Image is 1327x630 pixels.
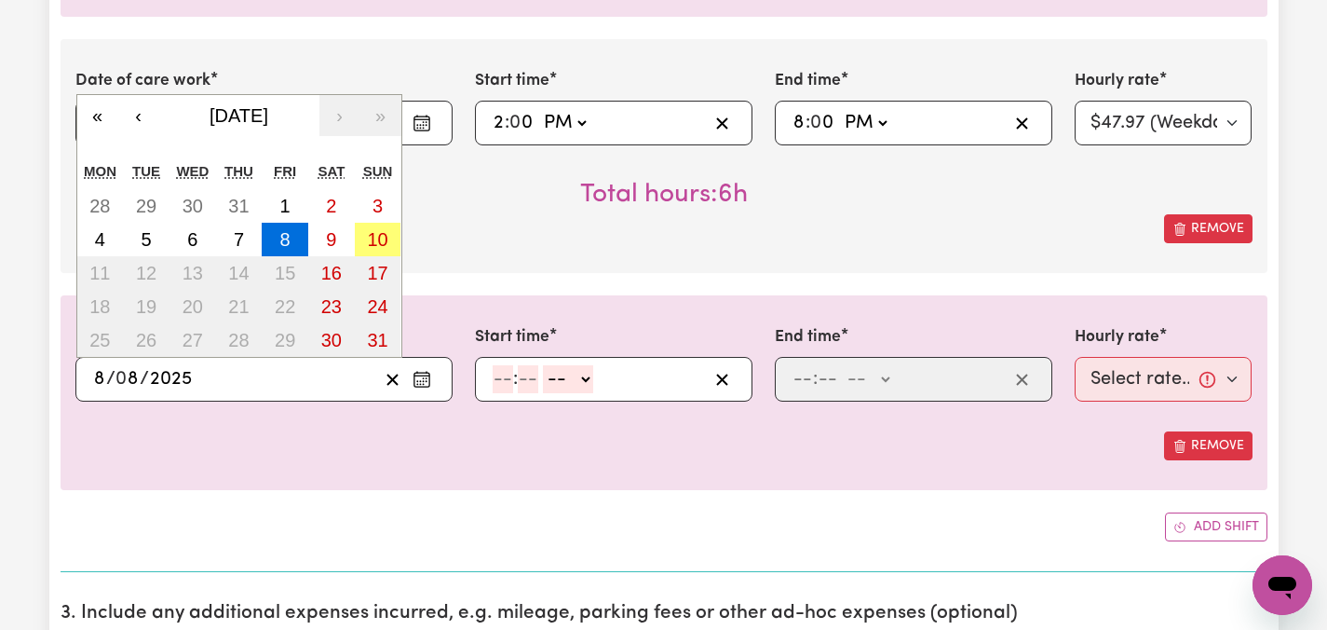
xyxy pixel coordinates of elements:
[811,109,835,137] input: --
[169,323,216,357] button: August 27, 2025
[216,323,263,357] button: August 28, 2025
[818,365,838,393] input: --
[367,296,387,317] abbr: August 24, 2025
[228,330,249,350] abbr: August 28, 2025
[77,290,124,323] button: August 18, 2025
[355,223,401,256] button: August 10, 2025
[321,296,342,317] abbr: August 23, 2025
[367,263,387,283] abbr: August 17, 2025
[308,256,355,290] button: August 16, 2025
[176,163,209,179] abbr: Wednesday
[775,325,841,349] label: End time
[77,223,124,256] button: August 4, 2025
[136,296,156,317] abbr: August 19, 2025
[1164,214,1253,243] button: Remove this shift
[360,95,401,136] button: »
[493,365,513,393] input: --
[89,330,110,350] abbr: August 25, 2025
[262,256,308,290] button: August 15, 2025
[89,263,110,283] abbr: August 11, 2025
[308,290,355,323] button: August 23, 2025
[228,263,249,283] abbr: August 14, 2025
[274,163,296,179] abbr: Friday
[407,365,437,393] button: Enter the date of care work
[378,365,407,393] button: Clear date
[367,330,387,350] abbr: August 31, 2025
[355,323,401,357] button: August 31, 2025
[136,196,156,216] abbr: July 29, 2025
[216,256,263,290] button: August 14, 2025
[84,163,116,179] abbr: Monday
[216,223,263,256] button: August 7, 2025
[262,290,308,323] button: August 22, 2025
[355,189,401,223] button: August 3, 2025
[308,223,355,256] button: August 9, 2025
[518,365,538,393] input: --
[326,196,336,216] abbr: August 2, 2025
[187,229,197,250] abbr: August 6, 2025
[183,196,203,216] abbr: July 30, 2025
[77,256,124,290] button: August 11, 2025
[106,369,115,390] span: /
[183,330,203,350] abbr: August 27, 2025
[136,330,156,350] abbr: August 26, 2025
[183,296,203,317] abbr: August 20, 2025
[123,256,169,290] button: August 12, 2025
[580,182,748,208] span: Total hours worked: 6 hours
[149,365,193,393] input: ----
[372,196,383,216] abbr: August 3, 2025
[169,223,216,256] button: August 6, 2025
[228,196,249,216] abbr: July 31, 2025
[792,109,806,137] input: --
[159,95,319,136] button: [DATE]
[262,223,308,256] button: August 8, 2025
[262,189,308,223] button: August 1, 2025
[132,163,160,179] abbr: Tuesday
[77,323,124,357] button: August 25, 2025
[355,290,401,323] button: August 24, 2025
[1164,431,1253,460] button: Remove this shift
[493,109,505,137] input: --
[355,256,401,290] button: August 17, 2025
[275,296,295,317] abbr: August 22, 2025
[123,223,169,256] button: August 5, 2025
[116,365,140,393] input: --
[93,365,106,393] input: --
[792,365,813,393] input: --
[136,263,156,283] abbr: August 12, 2025
[321,330,342,350] abbr: August 30, 2025
[509,114,521,132] span: 0
[475,325,549,349] label: Start time
[262,323,308,357] button: August 29, 2025
[308,323,355,357] button: August 30, 2025
[183,263,203,283] abbr: August 13, 2025
[275,330,295,350] abbr: August 29, 2025
[321,263,342,283] abbr: August 16, 2025
[318,163,345,179] abbr: Saturday
[169,256,216,290] button: August 13, 2025
[224,163,253,179] abbr: Thursday
[95,229,105,250] abbr: August 4, 2025
[216,290,263,323] button: August 21, 2025
[1165,513,1267,541] button: Add another shift
[75,325,210,349] label: Date of care work
[319,95,360,136] button: ›
[280,196,291,216] abbr: August 1, 2025
[326,229,336,250] abbr: August 9, 2025
[775,69,841,93] label: End time
[813,369,818,390] span: :
[475,69,549,93] label: Start time
[140,369,149,390] span: /
[510,109,535,137] input: --
[228,296,249,317] abbr: August 21, 2025
[1075,325,1159,349] label: Hourly rate
[234,229,244,250] abbr: August 7, 2025
[123,290,169,323] button: August 19, 2025
[115,370,127,389] span: 0
[810,114,821,132] span: 0
[75,69,210,93] label: Date of care work
[141,229,151,250] abbr: August 5, 2025
[806,113,810,133] span: :
[407,109,437,137] button: Enter the date of care work
[123,323,169,357] button: August 26, 2025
